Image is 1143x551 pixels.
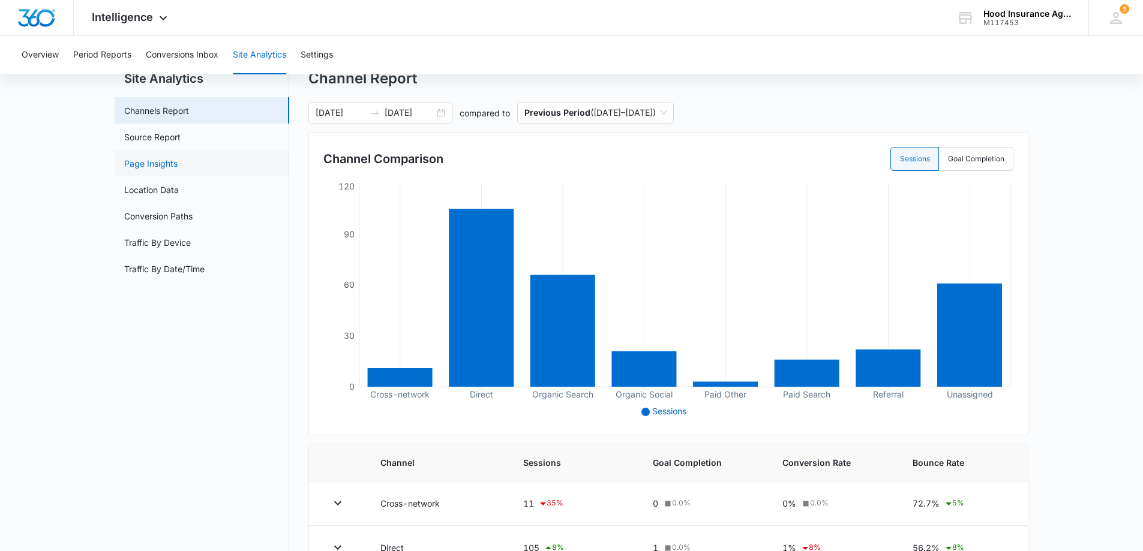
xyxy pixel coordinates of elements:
div: 0.0 % [662,498,691,508]
div: account id [983,19,1071,27]
h3: Channel Comparison [323,150,443,168]
tspan: 120 [338,181,355,191]
button: Settings [301,36,333,74]
span: to [370,108,380,118]
tspan: 90 [344,229,355,239]
label: Sessions [890,147,939,171]
span: Channel [380,456,494,469]
div: account name [983,9,1071,19]
div: 5 % [944,496,964,511]
div: notifications count [1120,4,1129,14]
a: Location Data [124,183,179,196]
tspan: Referral [873,389,904,399]
a: Traffic By Date/Time [124,263,205,275]
a: Conversion Paths [124,210,193,222]
td: Cross-network [366,481,509,526]
span: Conversion Rate [782,456,883,469]
span: Intelligence [92,11,153,23]
span: swap-right [370,108,380,118]
button: Site Analytics [233,36,286,74]
span: 1 [1120,4,1129,14]
tspan: Cross-network [370,389,430,399]
a: Traffic By Device [124,236,191,249]
div: 11 [523,496,624,511]
a: Page Insights [124,157,178,170]
tspan: Organic Social [616,389,673,400]
tspan: Direct [470,389,493,399]
button: Toggle Row Expanded [328,493,347,513]
tspan: Paid Search [783,389,830,399]
tspan: 60 [344,279,355,290]
button: Conversions Inbox [146,36,218,74]
span: Sessions [523,456,624,469]
tspan: Organic Search [532,389,593,400]
label: Goal Completion [939,147,1013,171]
span: Goal Completion [653,456,754,469]
div: 0.0 % [800,498,829,508]
div: 0 [653,497,754,510]
div: 72.7% [913,496,1009,511]
span: ( [DATE] – [DATE] ) [524,103,667,123]
div: 35 % [538,496,563,511]
input: Start date [316,106,365,119]
h1: Channel Report [308,70,417,88]
span: Bounce Rate [913,456,1009,469]
button: Period Reports [73,36,131,74]
a: Source Report [124,131,181,143]
tspan: Paid Other [704,389,746,399]
h2: Site Analytics [115,70,289,88]
button: Overview [22,36,59,74]
a: Channels Report [124,104,189,117]
tspan: 30 [344,330,355,341]
p: Previous Period [524,107,590,118]
input: End date [385,106,434,119]
div: 0% [782,497,883,510]
tspan: Unassigned [947,389,993,400]
p: compared to [460,107,510,119]
tspan: 0 [349,381,355,392]
span: Sessions [652,406,686,416]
